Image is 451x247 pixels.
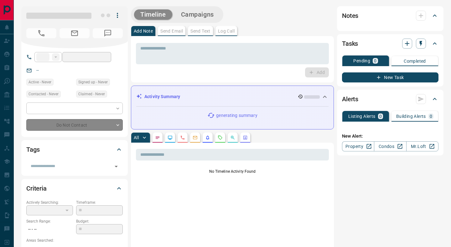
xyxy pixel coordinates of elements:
[134,9,172,20] button: Timeline
[136,91,329,102] div: Activity Summary
[342,36,438,51] div: Tasks
[155,135,160,140] svg: Notes
[26,218,73,224] p: Search Range:
[29,79,51,85] span: Active - Never
[112,162,121,171] button: Open
[134,29,153,33] p: Add Note
[379,114,382,118] p: 0
[180,135,185,140] svg: Calls
[26,183,47,193] h2: Criteria
[26,224,73,234] p: -- - --
[353,59,370,63] p: Pending
[216,112,257,119] p: generating summary
[26,28,56,38] span: No Number
[342,92,438,107] div: Alerts
[243,135,248,140] svg: Agent Actions
[342,39,358,49] h2: Tasks
[26,145,39,155] h2: Tags
[144,93,180,100] p: Activity Summary
[78,91,105,97] span: Claimed - Never
[26,238,123,243] p: Areas Searched:
[396,114,426,118] p: Building Alerts
[29,91,59,97] span: Contacted - Never
[26,200,73,205] p: Actively Searching:
[205,135,210,140] svg: Listing Alerts
[374,141,406,151] a: Condos
[168,135,173,140] svg: Lead Browsing Activity
[36,68,39,73] a: --
[76,218,123,224] p: Budget:
[93,28,123,38] span: No Number
[342,141,374,151] a: Property
[136,169,329,174] p: No Timeline Activity Found
[26,119,123,131] div: Do Not Contact
[406,141,438,151] a: Mr.Loft
[430,114,432,118] p: 0
[218,135,223,140] svg: Requests
[374,59,376,63] p: 0
[78,79,108,85] span: Signed up - Never
[342,72,438,82] button: New Task
[342,133,438,139] p: New Alert:
[404,59,426,63] p: Completed
[134,135,139,140] p: All
[348,114,376,118] p: Listing Alerts
[342,8,438,23] div: Notes
[60,28,90,38] span: No Email
[26,181,123,196] div: Criteria
[230,135,235,140] svg: Opportunities
[76,200,123,205] p: Timeframe:
[342,11,358,21] h2: Notes
[342,94,358,104] h2: Alerts
[26,142,123,157] div: Tags
[193,135,198,140] svg: Emails
[175,9,220,20] button: Campaigns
